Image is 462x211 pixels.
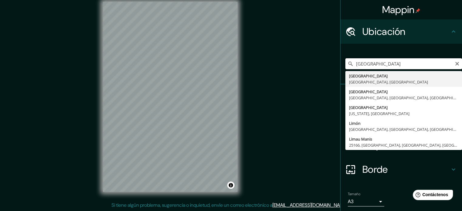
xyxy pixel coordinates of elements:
font: [GEOGRAPHIC_DATA], [GEOGRAPHIC_DATA] [349,79,428,85]
div: A3 [348,197,384,206]
canvas: Mapa [103,2,238,192]
font: [US_STATE], [GEOGRAPHIC_DATA] [349,111,409,116]
button: Activar o desactivar atribución [227,182,234,189]
img: pin-icon.png [416,8,420,13]
font: A3 [348,198,354,205]
button: Claro [455,60,460,66]
font: Limau Manis [349,136,372,142]
font: Limón [349,121,361,126]
div: Patas [341,84,462,109]
font: Tamaño [348,192,360,196]
div: Ubicación [341,19,462,44]
div: Borde [341,157,462,182]
font: Borde [362,163,388,176]
font: Ubicación [362,25,406,38]
iframe: Lanzador de widgets de ayuda [408,187,455,204]
font: Mappin [382,3,415,16]
input: Elige tu ciudad o zona [345,58,462,69]
font: [GEOGRAPHIC_DATA] [349,73,388,79]
font: Si tiene algún problema, sugerencia o inquietud, envíe un correo electrónico a [111,202,272,208]
div: Disposición [341,133,462,157]
a: [EMAIL_ADDRESS][DOMAIN_NAME] [272,202,347,208]
font: [GEOGRAPHIC_DATA] [349,105,388,110]
font: [GEOGRAPHIC_DATA] [349,89,388,94]
div: Estilo [341,109,462,133]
